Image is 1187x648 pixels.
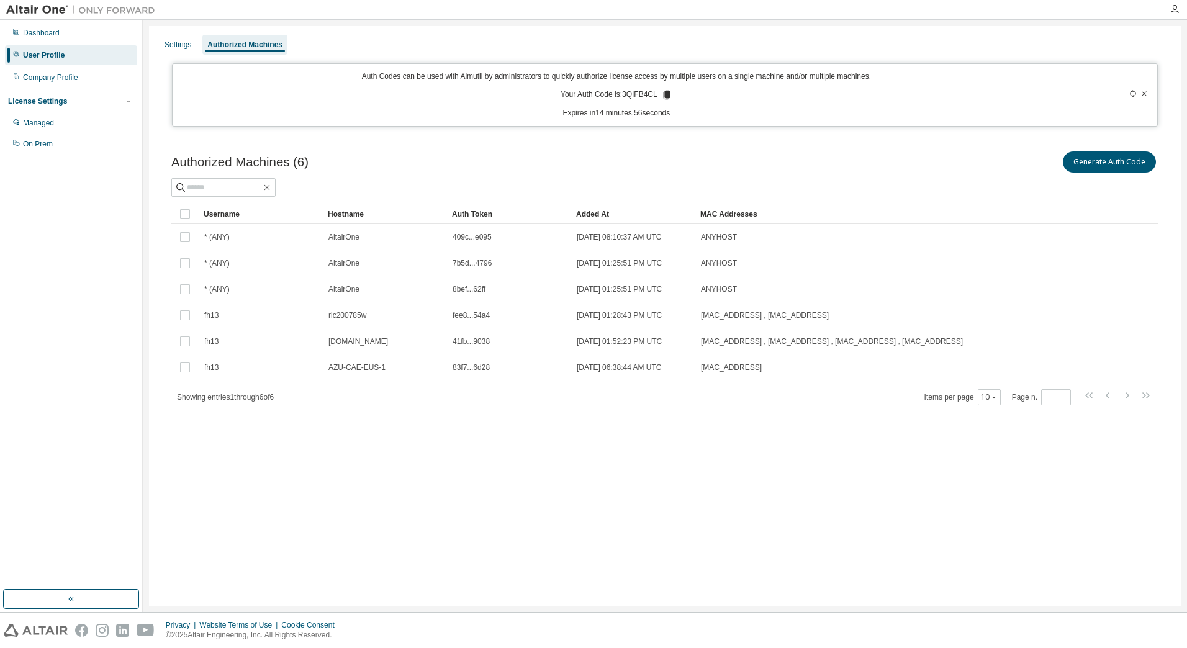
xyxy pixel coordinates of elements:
[137,624,155,637] img: youtube.svg
[981,392,998,402] button: 10
[577,232,662,242] span: [DATE] 08:10:37 AM UTC
[700,204,1028,224] div: MAC Addresses
[166,630,342,641] p: © 2025 Altair Engineering, Inc. All Rights Reserved.
[328,362,386,372] span: AZU-CAE-EUS-1
[204,204,318,224] div: Username
[204,284,230,294] span: * (ANY)
[23,73,78,83] div: Company Profile
[701,232,737,242] span: ANYHOST
[328,204,442,224] div: Hostname
[180,71,1054,82] p: Auth Codes can be used with Almutil by administrators to quickly authorize license access by mult...
[701,362,762,372] span: [MAC_ADDRESS]
[116,624,129,637] img: linkedin.svg
[96,624,109,637] img: instagram.svg
[23,28,60,38] div: Dashboard
[328,310,366,320] span: ric200785w
[207,40,282,50] div: Authorized Machines
[23,118,54,128] div: Managed
[453,232,492,242] span: 409c...e095
[171,155,309,169] span: Authorized Machines (6)
[199,620,281,630] div: Website Terms of Use
[576,204,690,224] div: Added At
[166,620,199,630] div: Privacy
[204,336,219,346] span: fh13
[75,624,88,637] img: facebook.svg
[204,258,230,268] span: * (ANY)
[453,362,490,372] span: 83f7...6d28
[165,40,191,50] div: Settings
[453,258,492,268] span: 7b5d...4796
[23,139,53,149] div: On Prem
[453,284,485,294] span: 8bef...62ff
[452,204,566,224] div: Auth Token
[204,362,219,372] span: fh13
[328,336,388,346] span: [DOMAIN_NAME]
[453,336,490,346] span: 41fb...9038
[701,336,963,346] span: [MAC_ADDRESS] , [MAC_ADDRESS] , [MAC_ADDRESS] , [MAC_ADDRESS]
[204,310,219,320] span: fh13
[4,624,68,637] img: altair_logo.svg
[577,362,662,372] span: [DATE] 06:38:44 AM UTC
[180,108,1054,119] p: Expires in 14 minutes, 56 seconds
[701,284,737,294] span: ANYHOST
[1012,389,1071,405] span: Page n.
[1063,151,1156,173] button: Generate Auth Code
[204,232,230,242] span: * (ANY)
[577,336,662,346] span: [DATE] 01:52:23 PM UTC
[924,389,1001,405] span: Items per page
[177,393,274,402] span: Showing entries 1 through 6 of 6
[577,258,662,268] span: [DATE] 01:25:51 PM UTC
[328,258,359,268] span: AltairOne
[453,310,490,320] span: fee8...54a4
[701,258,737,268] span: ANYHOST
[281,620,341,630] div: Cookie Consent
[23,50,65,60] div: User Profile
[8,96,67,106] div: License Settings
[6,4,161,16] img: Altair One
[577,284,662,294] span: [DATE] 01:25:51 PM UTC
[328,232,359,242] span: AltairOne
[561,89,672,101] p: Your Auth Code is: 3QIFB4CL
[701,310,829,320] span: [MAC_ADDRESS] , [MAC_ADDRESS]
[577,310,662,320] span: [DATE] 01:28:43 PM UTC
[328,284,359,294] span: AltairOne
